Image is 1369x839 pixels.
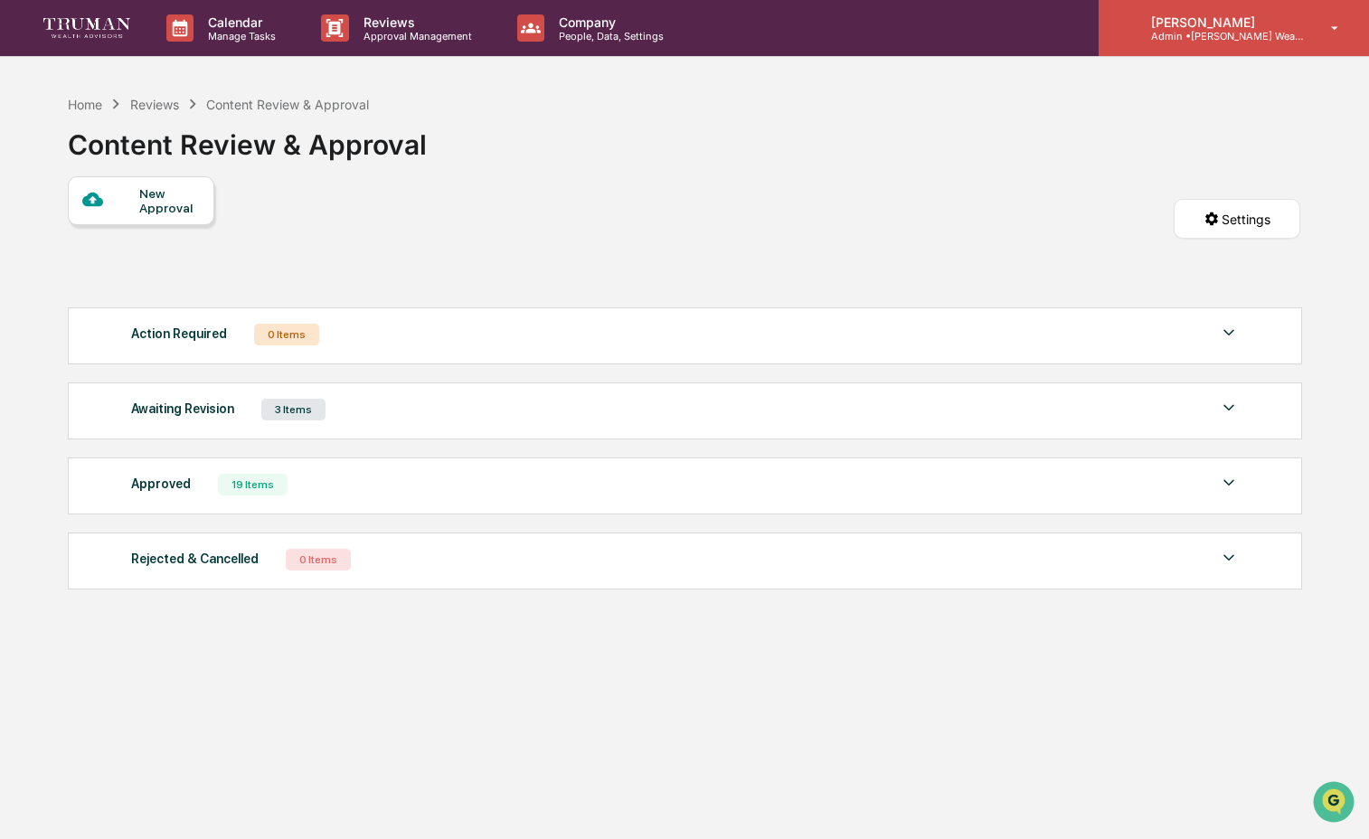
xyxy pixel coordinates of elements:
div: 19 Items [218,474,288,495]
span: Preclearance [36,228,117,246]
div: Reviews [130,97,179,112]
span: Attestations [149,228,224,246]
div: Awaiting Revision [131,397,234,420]
img: caret [1218,322,1240,344]
div: 🔎 [18,264,33,278]
p: Approval Management [349,30,481,42]
a: 🗄️Attestations [124,221,231,253]
div: Content Review & Approval [68,114,427,161]
div: Start new chat [61,138,297,156]
div: We're available if you need us! [61,156,229,171]
div: 🗄️ [131,230,146,244]
a: Powered byPylon [127,306,219,320]
div: 0 Items [286,549,351,570]
span: Pylon [180,306,219,320]
img: caret [1218,397,1240,419]
p: [PERSON_NAME] [1137,14,1305,30]
div: 0 Items [254,324,319,345]
span: Data Lookup [36,262,114,280]
img: caret [1218,547,1240,569]
button: Settings [1174,199,1300,239]
p: Reviews [349,14,481,30]
div: 🖐️ [18,230,33,244]
div: Home [68,97,102,112]
p: Company [544,14,673,30]
div: Approved [131,472,191,495]
p: People, Data, Settings [544,30,673,42]
button: Start new chat [307,144,329,165]
p: Manage Tasks [194,30,285,42]
a: 🖐️Preclearance [11,221,124,253]
div: 3 Items [261,399,326,420]
p: How can we help? [18,38,329,67]
div: Content Review & Approval [206,97,369,112]
img: 1746055101610-c473b297-6a78-478c-a979-82029cc54cd1 [18,138,51,171]
img: logo [43,18,130,37]
p: Calendar [194,14,285,30]
a: 🔎Data Lookup [11,255,121,288]
div: Rejected & Cancelled [131,547,259,570]
div: Action Required [131,322,227,345]
div: New Approval [139,186,200,215]
iframe: Open customer support [1311,779,1360,828]
img: caret [1218,472,1240,494]
p: Admin • [PERSON_NAME] Wealth [1137,30,1305,42]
